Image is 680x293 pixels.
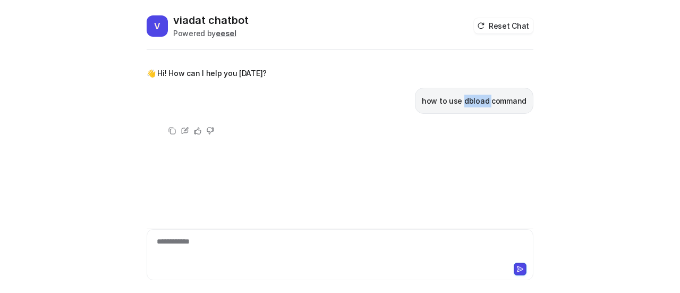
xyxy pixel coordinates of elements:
[173,13,249,28] h2: viadat chatbot
[474,18,533,34] button: Reset Chat
[422,95,526,107] p: how to use dbload command
[216,29,236,38] b: eesel
[147,15,168,37] span: V
[147,67,267,80] p: 👋 Hi! How can I help you [DATE]?
[173,28,249,39] div: Powered by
